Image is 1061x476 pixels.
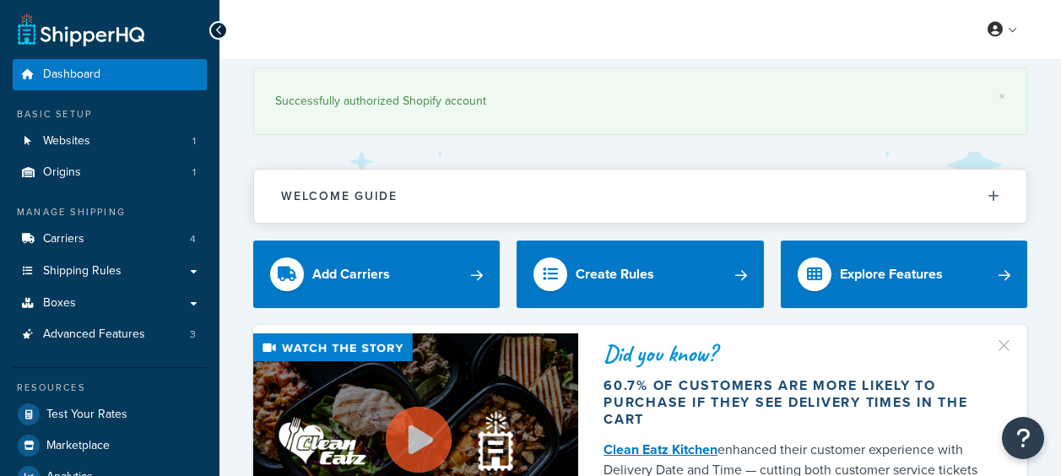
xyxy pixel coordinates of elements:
div: Successfully authorized Shopify account [275,89,1005,113]
a: Dashboard [13,59,207,90]
a: Boxes [13,288,207,319]
span: Dashboard [43,68,100,82]
div: 60.7% of customers are more likely to purchase if they see delivery times in the cart [604,377,1002,428]
div: Create Rules [576,262,654,286]
a: Clean Eatz Kitchen [604,440,717,459]
a: Advanced Features3 [13,319,207,350]
a: Add Carriers [253,241,500,308]
span: 3 [190,327,196,342]
span: Boxes [43,296,76,311]
a: Websites1 [13,126,207,157]
a: × [999,89,1005,103]
span: Websites [43,134,90,149]
a: Marketplace [13,430,207,461]
li: Advanced Features [13,319,207,350]
div: Did you know? [604,342,1002,365]
li: Carriers [13,224,207,255]
a: Origins1 [13,157,207,188]
div: Explore Features [840,262,943,286]
div: Add Carriers [312,262,390,286]
a: Shipping Rules [13,256,207,287]
span: Test Your Rates [46,408,127,422]
span: Carriers [43,232,84,246]
span: 4 [190,232,196,246]
li: Websites [13,126,207,157]
a: Explore Features [781,241,1027,308]
span: Marketplace [46,439,110,453]
h2: Welcome Guide [281,190,398,203]
a: Carriers4 [13,224,207,255]
span: Advanced Features [43,327,145,342]
span: 1 [192,165,196,180]
a: Create Rules [517,241,763,308]
button: Welcome Guide [254,170,1026,223]
button: Open Resource Center [1002,417,1044,459]
span: 1 [192,134,196,149]
div: Resources [13,381,207,395]
span: Origins [43,165,81,180]
span: Shipping Rules [43,264,122,279]
li: Origins [13,157,207,188]
div: Manage Shipping [13,205,207,219]
div: Basic Setup [13,107,207,122]
a: Test Your Rates [13,399,207,430]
